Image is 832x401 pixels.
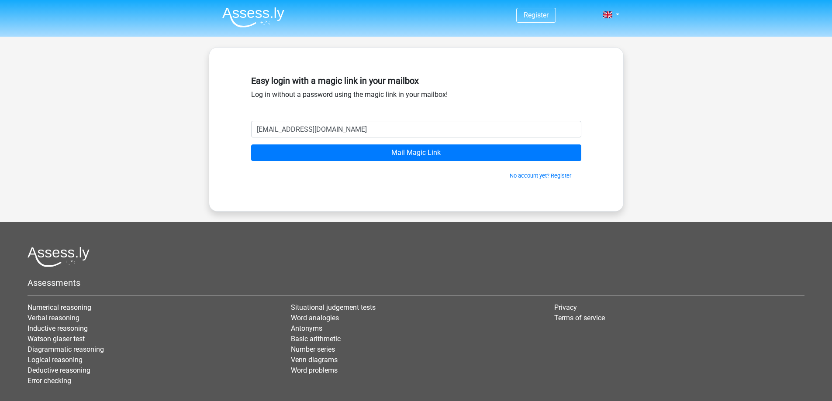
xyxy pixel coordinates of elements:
h5: Assessments [28,278,804,288]
img: Assessly logo [28,247,90,267]
a: Diagrammatic reasoning [28,345,104,353]
a: Situational judgement tests [291,303,376,312]
div: Log in without a password using the magic link in your mailbox! [251,72,581,121]
h5: Easy login with a magic link in your mailbox [251,75,581,86]
a: Venn diagrams [291,356,338,364]
a: Word analogies [291,314,339,322]
a: Logical reasoning [28,356,83,364]
a: Watson glaser test [28,335,85,343]
a: Register [524,11,549,19]
a: Privacy [554,303,577,312]
input: Mail Magic Link [251,144,581,161]
img: Assessly [222,7,284,27]
a: Error checking [28,377,71,385]
a: Verbal reasoning [28,314,79,322]
a: Word problems [291,366,338,374]
a: Deductive reasoning [28,366,90,374]
a: No account yet? Register [510,172,571,179]
a: Basic arithmetic [291,335,341,343]
a: Antonyms [291,324,322,332]
input: Email [251,121,581,137]
a: Number series [291,345,335,353]
a: Inductive reasoning [28,324,88,332]
a: Terms of service [554,314,605,322]
a: Numerical reasoning [28,303,91,312]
